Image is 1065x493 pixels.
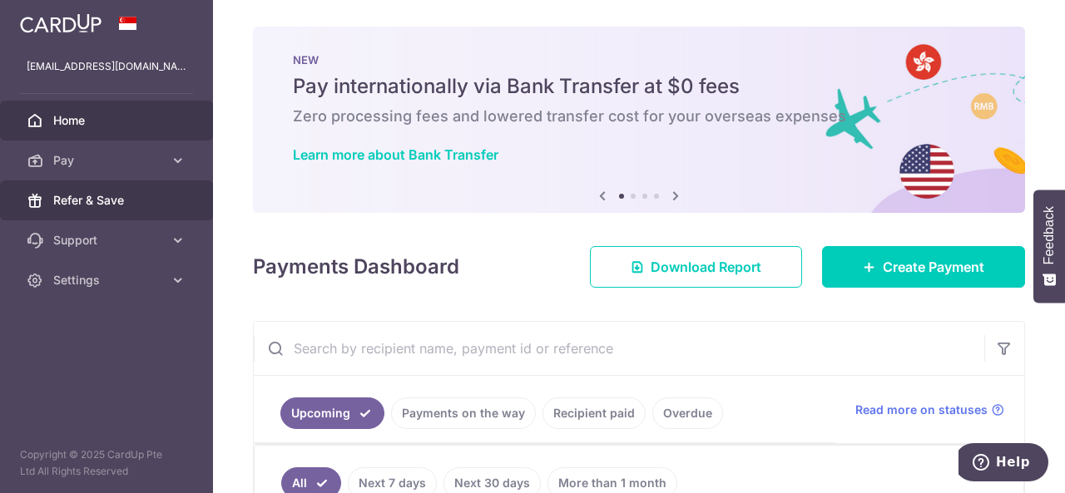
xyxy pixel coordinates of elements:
iframe: Opens a widget where you can find more information [958,443,1048,485]
a: Upcoming [280,397,384,429]
span: Support [53,232,163,249]
a: Overdue [652,397,723,429]
a: Learn more about Bank Transfer [293,146,498,163]
span: Read more on statuses [855,402,988,418]
p: [EMAIL_ADDRESS][DOMAIN_NAME] [27,58,186,75]
span: Settings [53,272,163,288]
h6: Zero processing fees and lowered transfer cost for your overseas expenses [293,106,985,126]
span: Feedback [1042,206,1057,264]
h5: Pay internationally via Bank Transfer at $0 fees [293,73,985,100]
span: Home [53,112,163,129]
h4: Payments Dashboard [253,252,459,282]
p: NEW [293,53,985,67]
button: Feedback - Show survey [1033,190,1065,303]
a: Payments on the way [391,397,536,429]
a: Read more on statuses [855,402,1004,418]
a: Download Report [590,246,802,288]
input: Search by recipient name, payment id or reference [254,322,984,375]
span: Refer & Save [53,192,163,209]
span: Pay [53,152,163,169]
span: Create Payment [883,257,984,277]
img: Bank transfer banner [253,27,1025,213]
a: Create Payment [822,246,1025,288]
a: Recipient paid [542,397,646,429]
span: Download Report [651,257,761,277]
img: CardUp [20,13,102,33]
